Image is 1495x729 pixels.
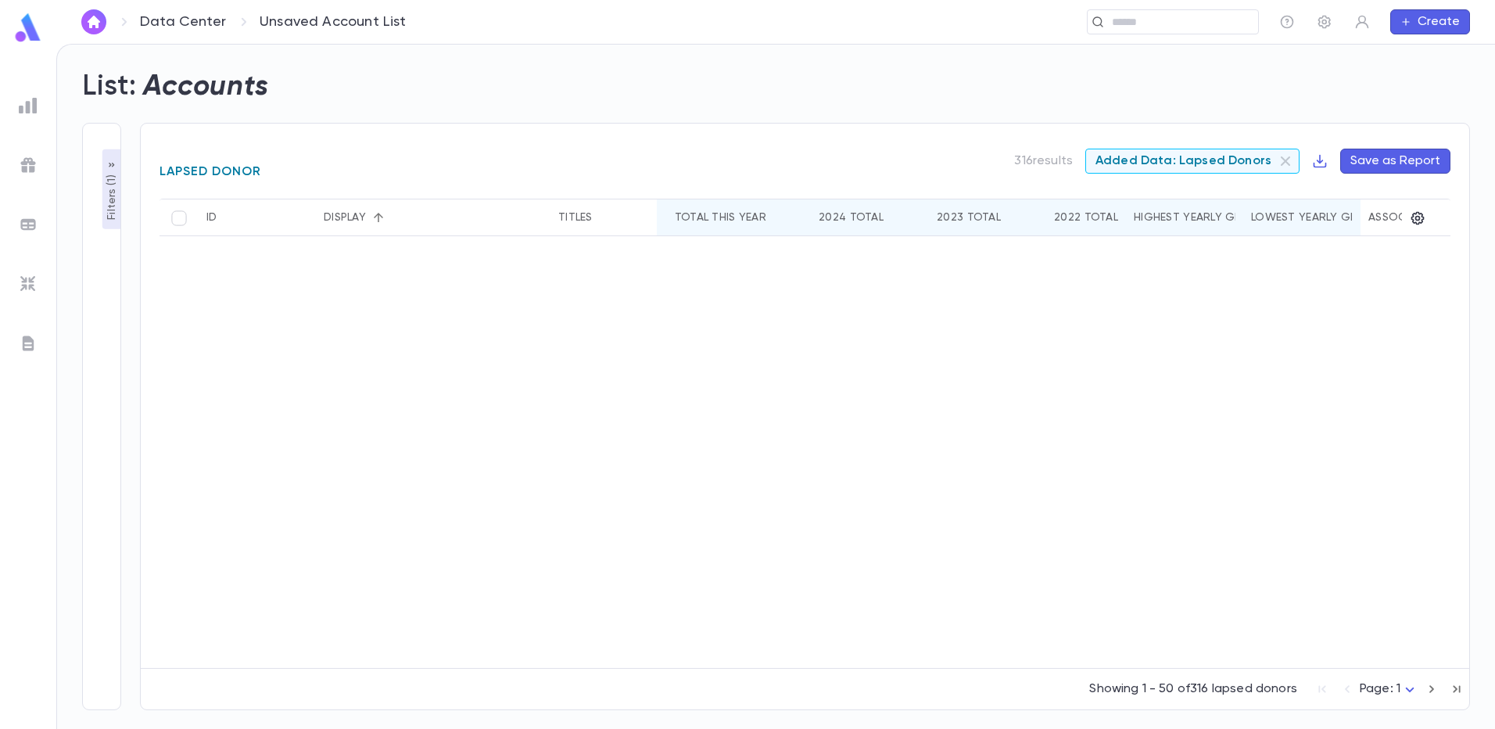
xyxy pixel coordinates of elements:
[1340,149,1450,174] button: Save as Report
[1089,681,1297,697] p: Showing 1 - 50 of 316 lapsed donors
[1251,211,1380,224] div: Lowest Yearly Giving
[19,215,38,234] img: batches_grey.339ca447c9d9533ef1741baa751efc33.svg
[1368,211,1449,224] div: Associations
[1390,9,1470,34] button: Create
[1134,211,1264,224] div: Highest Yearly Giving
[19,275,38,293] img: imports_grey.530a8a0e642e233f2baf0ef88e8c9fcb.svg
[1086,153,1281,169] span: Added Data: Lapsed Donors
[102,149,121,229] button: Filters (1)
[84,16,103,28] img: home_white.a664292cf8c1dea59945f0da9f25487c.svg
[1360,677,1419,702] div: Page: 1
[82,70,137,104] h2: List:
[1085,149,1300,174] div: Added Data: Lapsed Donors
[366,205,391,230] button: Sort
[324,211,366,224] div: Display
[260,13,407,31] p: Unsaved Account List
[140,13,226,31] a: Data Center
[160,164,261,180] span: Lapsed Donor
[143,70,269,104] h2: Accounts
[19,96,38,115] img: reports_grey.c525e4749d1bce6a11f5fe2a8de1b229.svg
[19,156,38,174] img: campaigns_grey.99e729a5f7ee94e3726e6486bddda8f1.svg
[1360,683,1400,695] span: Page: 1
[1054,211,1118,224] div: 2022 Total
[1014,153,1073,169] p: 316 results
[558,211,593,224] div: Titles
[104,171,120,220] p: Filters ( 1 )
[819,211,884,224] div: 2024 Total
[19,334,38,353] img: letters_grey.7941b92b52307dd3b8a917253454ce1c.svg
[937,211,1001,224] div: 2023 Total
[206,211,217,224] div: ID
[13,13,44,43] img: logo
[675,211,766,224] div: Total This Year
